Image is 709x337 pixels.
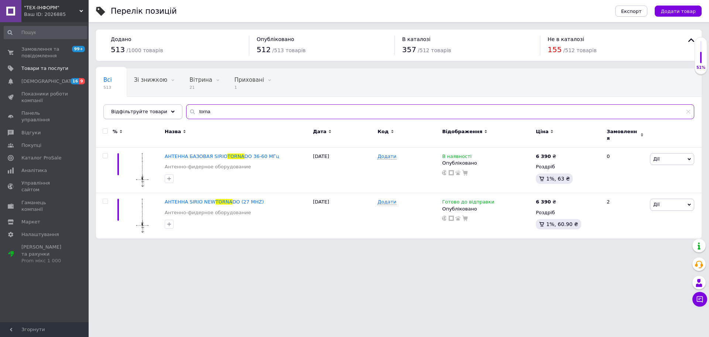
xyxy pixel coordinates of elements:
[24,4,79,11] span: "ТЕХ-ІНФОРМ"
[602,148,648,193] div: 0
[21,78,76,85] span: [DEMOGRAPHIC_DATA]
[546,176,570,182] span: 1%, 63 ₴
[442,154,472,161] span: В наявності
[103,105,142,111] span: Опубліковані
[272,47,305,53] span: / 513 товарів
[536,153,556,160] div: ₴
[165,128,181,135] span: Назва
[536,199,551,205] b: 6 390
[21,244,68,264] span: [PERSON_NAME] та рахунки
[244,154,279,159] span: DO 36-60 МГц
[418,47,451,53] span: / 512 товарів
[165,199,264,205] a: АНТЕННА SIRIO NEWTORNADO (27 MHZ)
[234,77,264,83] span: Приховані
[311,193,376,239] div: [DATE]
[227,154,244,159] span: TORNA
[311,148,376,193] div: [DATE]
[21,155,61,161] span: Каталог ProSale
[402,36,431,42] span: В каталозі
[442,128,482,135] span: Відображення
[111,45,125,54] span: 513
[377,154,396,159] span: Додати
[21,46,68,59] span: Замовлення та повідомлення
[548,36,584,42] span: Не в каталозі
[563,47,596,53] span: / 512 товарів
[615,6,648,17] button: Експорт
[24,11,89,18] div: Ваш ID: 2026885
[548,45,562,54] span: 155
[21,167,47,174] span: Аналітика
[126,199,161,233] img: АНТЕННА SIRIO NEW TORNADO (27 MHZ)
[165,164,251,170] a: Антенно-фидерное оборудование
[165,154,227,159] span: АНТЕННА БАЗОВАЯ SIRIO
[442,160,532,166] div: Опубліковано
[653,202,660,207] span: Дії
[4,26,87,39] input: Пошук
[165,154,279,159] a: АНТЕННА БАЗОВАЯ SIRIOTORNADO 36-60 МГц
[216,199,233,205] span: TORNA
[536,154,551,159] b: 6 390
[442,199,494,207] span: Готово до відправки
[661,9,696,14] span: Додати товар
[232,199,264,205] span: DO (27 MHZ)
[111,109,167,114] span: Відфільтруйте товари
[695,65,707,70] div: 51%
[377,199,396,205] span: Додати
[257,36,294,42] span: Опубліковано
[21,257,68,264] div: Prom мікс 1 000
[103,85,112,90] span: 513
[165,199,216,205] span: АНТЕННА SIRIO NEW
[72,46,85,52] span: 99+
[103,77,112,83] span: Всі
[655,6,702,17] button: Додати товар
[21,110,68,123] span: Панель управління
[71,78,79,84] span: 16
[536,199,556,205] div: ₴
[165,209,251,216] a: Антенно-фидерное оборудование
[126,153,161,187] img: АНТЕННА БАЗОВАЯ SIRIO TORNADO 36-60 МГц
[21,129,41,136] span: Відгуки
[402,45,416,54] span: 357
[234,85,264,90] span: 1
[21,231,59,238] span: Налаштування
[21,65,68,72] span: Товари та послуги
[134,77,167,83] span: Зі знижкою
[536,128,548,135] span: Ціна
[21,91,68,104] span: Показники роботи компанії
[257,45,271,54] span: 512
[113,128,117,135] span: %
[536,164,600,170] div: Роздріб
[313,128,326,135] span: Дата
[189,85,212,90] span: 21
[186,104,694,119] input: Пошук по назві позиції, артикулу і пошуковим запитам
[602,193,648,239] div: 2
[607,128,638,142] span: Замовлення
[189,77,212,83] span: Вітрина
[653,156,660,162] span: Дії
[126,47,163,53] span: / 1000 товарів
[79,78,85,84] span: 9
[546,221,578,227] span: 1%, 60.90 ₴
[21,142,41,149] span: Покупці
[377,128,388,135] span: Код
[442,206,532,212] div: Опубліковано
[21,219,40,225] span: Маркет
[692,292,707,307] button: Чат з покупцем
[536,209,600,216] div: Роздріб
[111,7,177,15] div: Перелік позицій
[621,9,642,14] span: Експорт
[21,180,68,193] span: Управління сайтом
[111,36,131,42] span: Додано
[21,199,68,213] span: Гаманець компанії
